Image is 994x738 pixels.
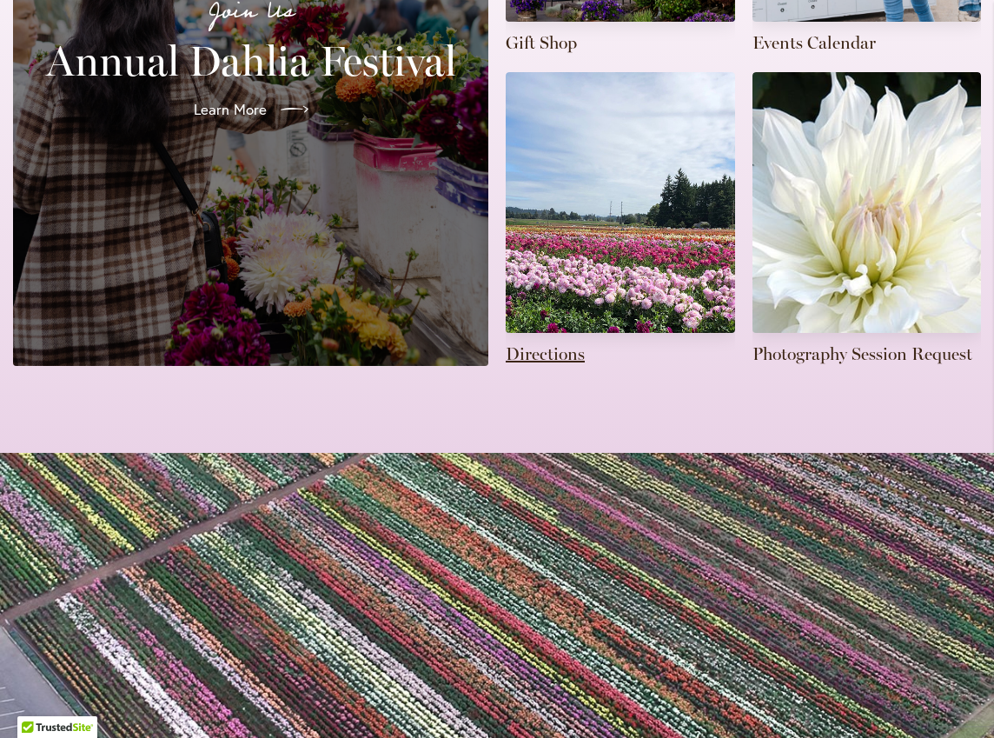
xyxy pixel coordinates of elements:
[194,99,267,120] span: Learn More
[34,37,467,85] h2: Annual Dahlia Festival
[180,85,322,134] a: Learn More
